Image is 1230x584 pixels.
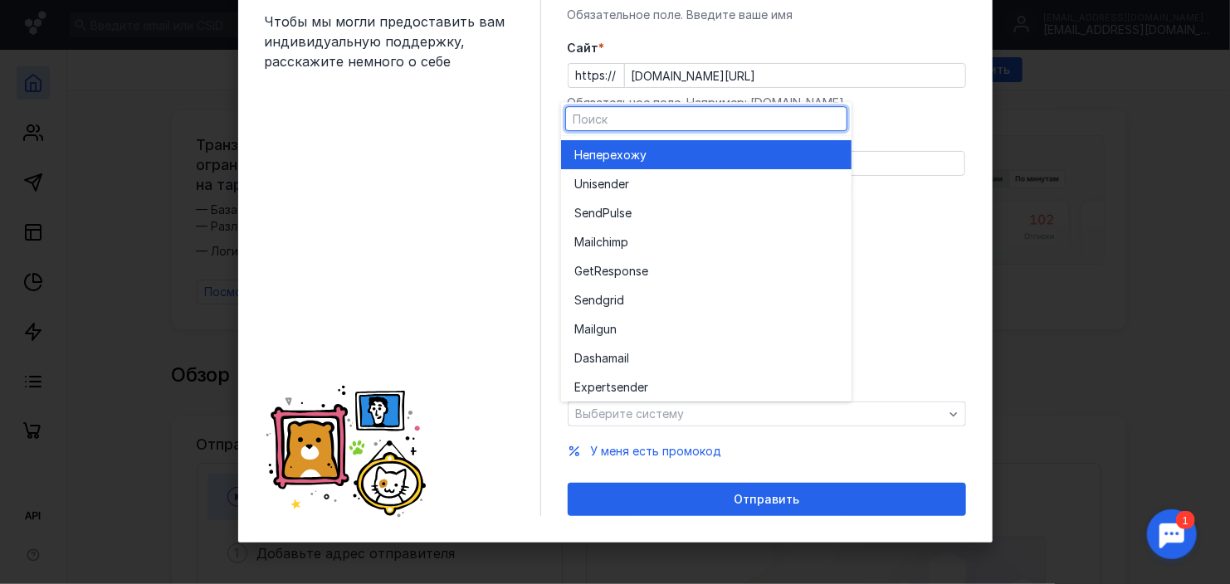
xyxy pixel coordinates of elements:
span: SendPuls [574,205,625,221]
span: Mailchim [574,234,621,251]
span: Не [574,147,589,163]
span: r [625,176,629,192]
button: Mailgun [561,314,852,343]
button: Unisender [561,169,852,198]
button: Отправить [568,483,966,516]
span: Unisende [574,176,625,192]
span: У меня есть промокод [591,444,722,458]
span: p [621,234,628,251]
span: Sendgr [574,292,614,309]
span: G [574,263,583,280]
span: Отправить [734,493,799,507]
span: Ex [574,379,588,396]
div: Обязательное поле. Например: [DOMAIN_NAME] [568,95,966,111]
button: Dashamail [561,343,852,372]
span: l [627,350,629,367]
span: Dashamai [574,350,627,367]
button: Expertsender [561,372,852,401]
button: Sendgrid [561,285,852,314]
span: etResponse [583,263,648,280]
button: Mailchimp [561,227,852,256]
button: У меня есть промокод [591,443,722,460]
span: Mail [574,321,596,338]
div: grid [561,136,852,401]
span: id [614,292,624,309]
button: Выберите систему [568,401,966,426]
div: 1 [37,10,56,28]
button: GetResponse [561,256,852,285]
div: Обязательное поле. Введите ваше имя [568,7,966,23]
span: e [625,205,632,221]
span: gun [596,321,617,338]
span: перехожу [589,147,647,163]
span: Cайт [568,40,599,56]
button: SendPulse [561,198,852,227]
button: Неперехожу [561,140,852,169]
span: pertsender [588,379,648,396]
span: Чтобы мы могли предоставить вам индивидуальную поддержку, расскажите немного о себе [265,12,514,71]
span: Выберите систему [576,406,685,421]
input: Поиск [566,107,847,130]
